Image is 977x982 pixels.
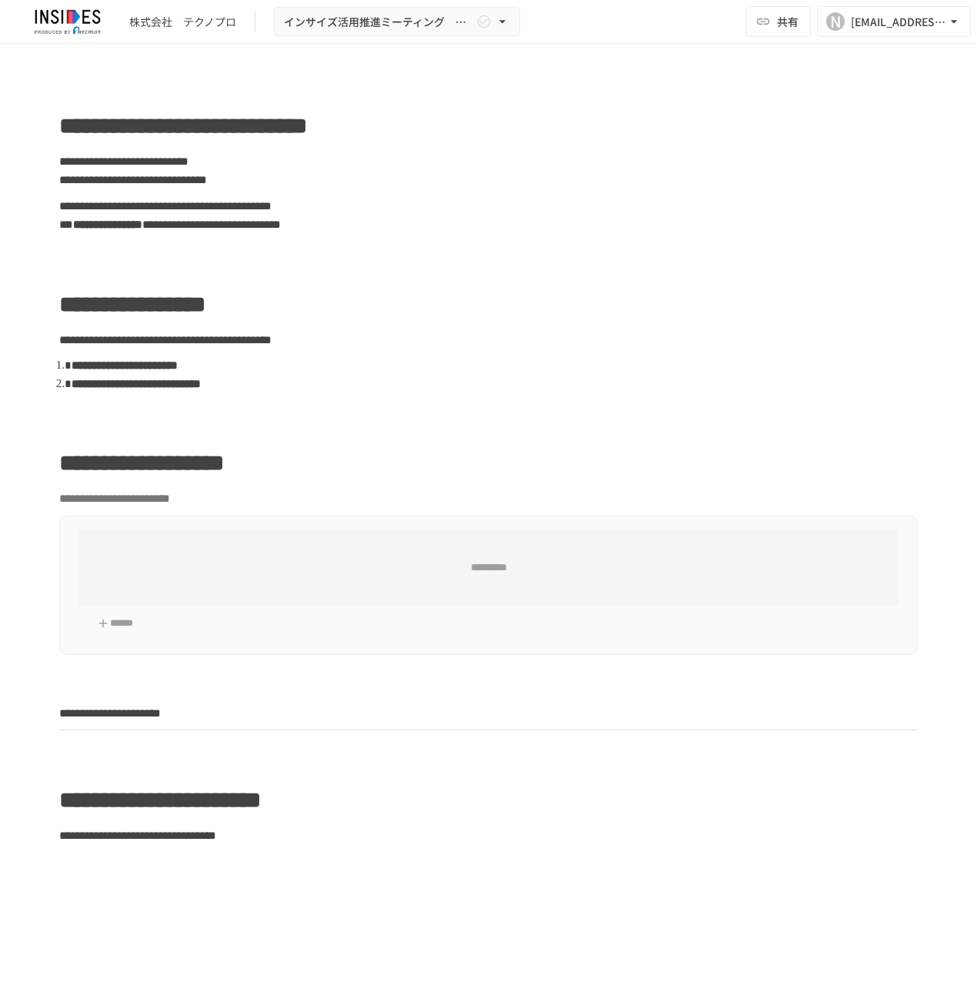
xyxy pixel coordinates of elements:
[746,6,811,37] button: 共有
[826,12,845,31] div: N
[284,12,473,32] span: インサイズ活用推進ミーティング ～1回目～
[777,13,799,30] span: 共有
[851,12,946,32] div: [EMAIL_ADDRESS][DOMAIN_NAME]
[129,14,236,30] div: 株式会社 テクノプロ
[18,9,117,34] img: JmGSPSkPjKwBq77AtHmwC7bJguQHJlCRQfAXtnx4WuV
[274,7,520,37] button: インサイズ活用推進ミーティング ～1回目～
[817,6,971,37] button: N[EMAIL_ADDRESS][DOMAIN_NAME]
